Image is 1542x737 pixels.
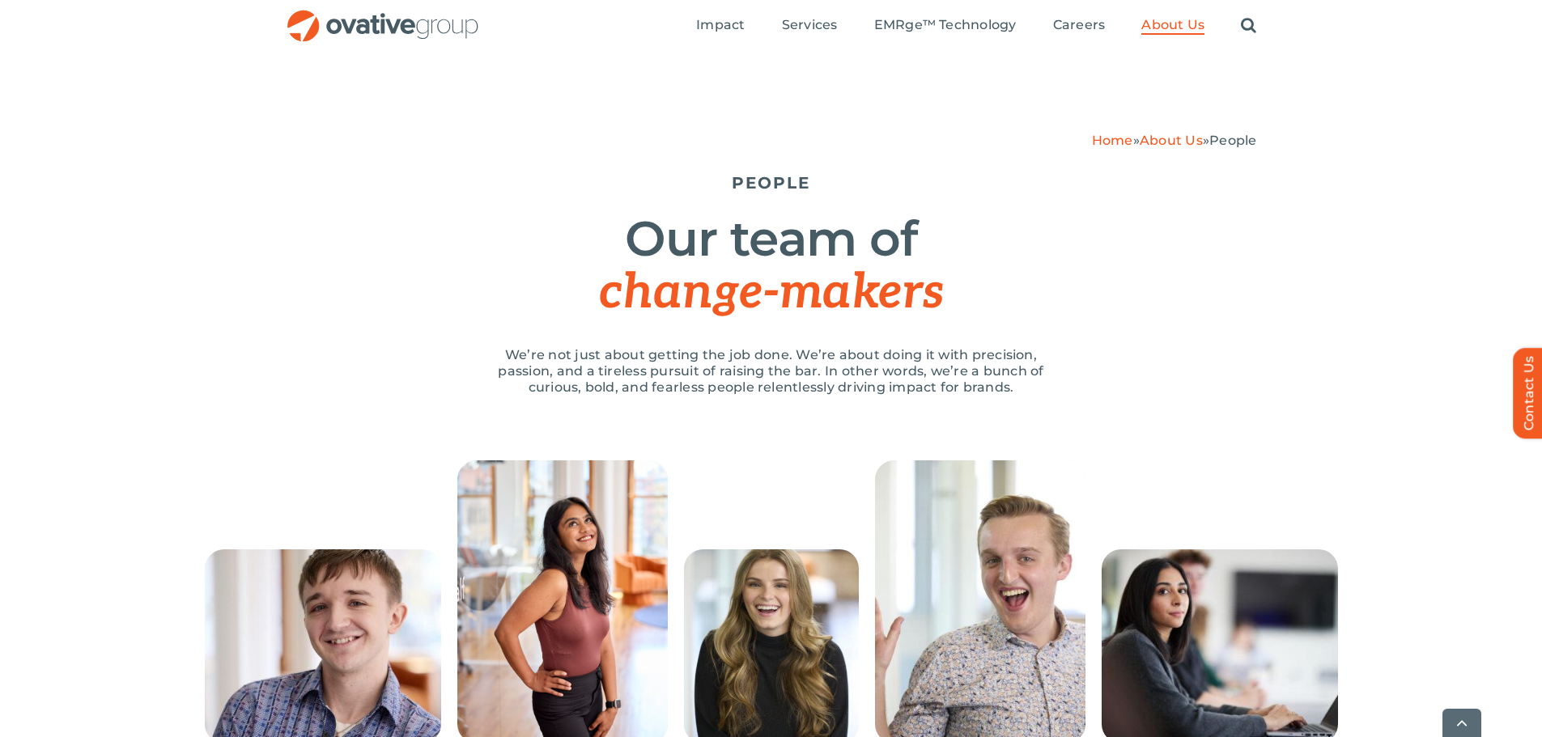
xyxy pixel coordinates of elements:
span: change-makers [599,264,942,322]
a: About Us [1140,133,1203,148]
h1: Our team of [286,213,1257,319]
span: EMRge™ Technology [874,17,1017,33]
a: EMRge™ Technology [874,17,1017,35]
span: » » [1092,133,1257,148]
a: Services [782,17,838,35]
a: Careers [1053,17,1106,35]
span: Careers [1053,17,1106,33]
h5: PEOPLE [286,173,1257,193]
p: We’re not just about getting the job done. We’re about doing it with precision, passion, and a ti... [480,347,1063,396]
span: Impact [696,17,745,33]
a: Impact [696,17,745,35]
a: Home [1092,133,1133,148]
a: OG_Full_horizontal_RGB [286,8,480,23]
span: Services [782,17,838,33]
span: About Us [1141,17,1204,33]
a: Search [1241,17,1256,35]
a: About Us [1141,17,1204,35]
span: People [1209,133,1256,148]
